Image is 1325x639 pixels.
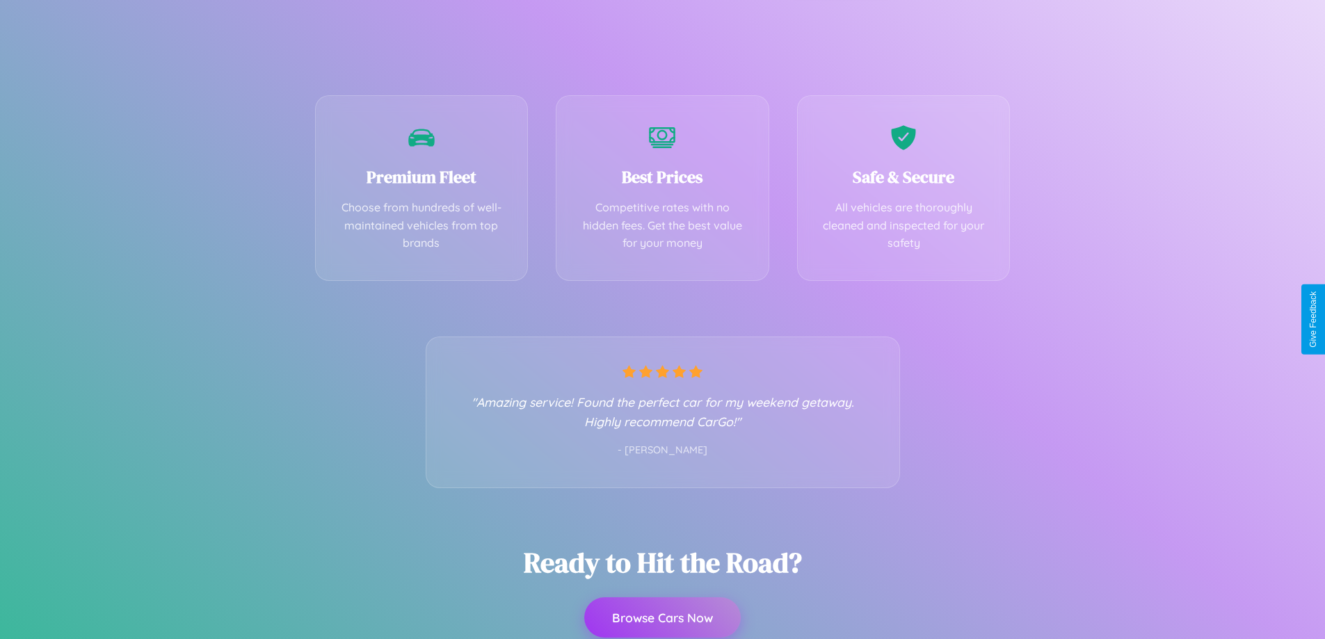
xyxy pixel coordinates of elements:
h3: Best Prices [577,165,748,188]
button: Browse Cars Now [584,597,741,638]
h3: Premium Fleet [337,165,507,188]
p: All vehicles are thoroughly cleaned and inspected for your safety [819,199,989,252]
p: "Amazing service! Found the perfect car for my weekend getaway. Highly recommend CarGo!" [454,392,872,431]
p: - [PERSON_NAME] [454,442,872,460]
p: Choose from hundreds of well-maintained vehicles from top brands [337,199,507,252]
div: Give Feedback [1308,291,1318,348]
h2: Ready to Hit the Road? [524,544,802,581]
h3: Safe & Secure [819,165,989,188]
p: Competitive rates with no hidden fees. Get the best value for your money [577,199,748,252]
